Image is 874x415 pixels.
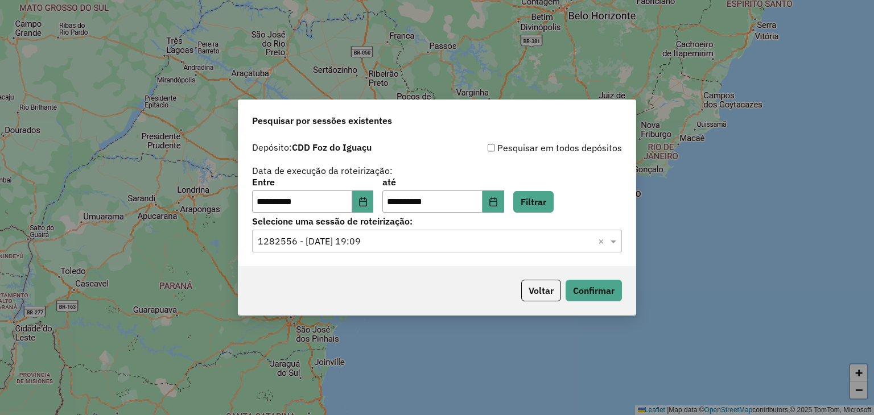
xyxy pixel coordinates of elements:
[483,190,504,213] button: Choose Date
[521,280,561,301] button: Voltar
[252,140,372,154] label: Depósito:
[598,234,608,248] span: Clear all
[292,142,372,153] strong: CDD Foz do Iguaçu
[252,175,373,189] label: Entre
[252,164,393,177] label: Data de execução da roteirização:
[382,175,504,189] label: até
[566,280,622,301] button: Confirmar
[252,214,622,228] label: Selecione uma sessão de roteirização:
[437,141,622,155] div: Pesquisar em todos depósitos
[252,114,392,127] span: Pesquisar por sessões existentes
[352,190,374,213] button: Choose Date
[513,191,554,213] button: Filtrar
